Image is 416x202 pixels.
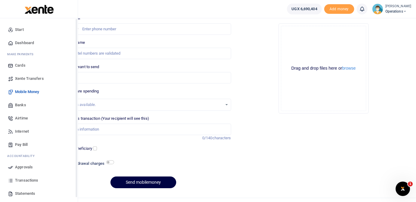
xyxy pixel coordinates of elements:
a: Internet [5,125,73,138]
li: Wallet ballance [285,4,324,14]
span: Pay Bill [15,142,28,148]
span: 1 [408,182,413,186]
label: Memo for this transaction (Your recipient will see this) [56,116,149,122]
a: Cards [5,59,73,72]
span: Add money [324,4,354,14]
h6: Include withdrawal charges [56,161,111,166]
input: UGX [56,72,231,83]
a: logo-small logo-large logo-large [24,7,54,11]
a: Banks [5,98,73,112]
span: characters [213,136,231,140]
a: profile-user [PERSON_NAME] Operations [372,4,411,14]
span: countability [12,154,35,158]
a: Transactions [5,174,73,187]
div: Drag and drop files here or [281,65,366,71]
span: Xente Transfers [15,76,44,82]
a: Xente Transfers [5,72,73,85]
a: Pay Bill [5,138,73,151]
span: 0/140 [202,136,213,140]
li: M [5,50,73,59]
span: Internet [15,128,29,134]
div: File Uploader [279,23,369,113]
img: logo-large [25,5,54,14]
button: Send mobilemoney [110,176,176,188]
span: Transactions [15,177,38,183]
span: Banks [15,102,26,108]
span: Approvals [15,164,33,170]
span: Airtime [15,115,28,121]
span: Cards [15,62,26,68]
span: ake Payments [10,52,34,56]
span: UGX 6,690,404 [291,6,317,12]
button: browse [342,66,356,70]
span: Statements [15,191,35,197]
input: Enter phone number [56,23,231,35]
a: Airtime [5,112,73,125]
a: Statements [5,187,73,200]
div: No options available. [60,102,222,108]
iframe: Intercom live chat [396,182,410,196]
li: Toup your wallet [324,4,354,14]
a: Mobile Money [5,85,73,98]
a: Dashboard [5,36,73,50]
a: Approvals [5,161,73,174]
a: Add money [324,6,354,11]
small: [PERSON_NAME] [385,4,411,9]
span: Mobile Money [15,89,39,95]
input: MTN & Airtel numbers are validated [56,48,231,59]
li: Ac [5,151,73,161]
span: Operations [385,9,411,14]
input: Enter extra information [56,124,231,135]
a: UGX 6,690,404 [287,4,321,14]
a: Start [5,23,73,36]
span: Start [15,27,24,33]
img: profile-user [372,4,383,14]
span: Dashboard [15,40,34,46]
